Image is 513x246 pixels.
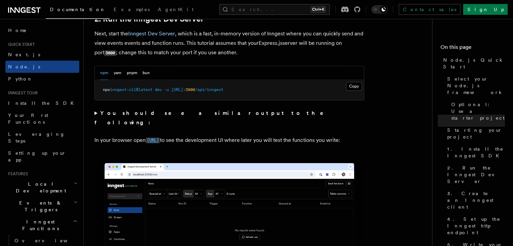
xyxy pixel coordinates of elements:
[5,61,79,73] a: Node.js
[158,7,194,12] span: AgentKit
[445,124,505,143] a: Starting your project
[371,5,388,13] button: Toggle dark mode
[449,98,505,124] a: Optional: Use a starter project
[5,73,79,85] a: Python
[5,197,79,216] button: Events & Triggers
[5,147,79,166] a: Setting up your app
[186,87,195,92] span: 3000
[311,6,326,13] kbd: Ctrl+K
[195,87,223,92] span: /api/inngest
[447,190,505,210] span: 3. Create an Inngest client
[164,87,169,92] span: -u
[447,216,505,236] span: 4. Set up the Inngest http endpoint
[8,100,78,106] span: Install the SDK
[94,109,364,127] summary: You should see a similar output to the following:
[128,30,175,37] a: Inngest Dev Server
[440,54,505,73] a: Node.js Quick Start
[445,143,505,162] a: 1. Install the Inngest SDK
[103,87,110,92] span: npx
[154,2,198,18] a: AgentKit
[8,52,40,57] span: Next.js
[15,238,84,243] span: Overview
[8,113,48,125] span: Your first Functions
[8,150,66,162] span: Setting up your app
[5,97,79,109] a: Install the SDK
[451,101,505,121] span: Optional: Use a starter project
[5,181,74,194] span: Local Development
[5,218,73,232] span: Inngest Functions
[5,109,79,128] a: Your first Functions
[50,7,106,12] span: Documentation
[114,7,150,12] span: Examples
[447,146,505,159] span: 1. Install the Inngest SDK
[94,135,364,145] p: In your browser open to see the development UI where later you will test the functions you write:
[8,131,65,144] span: Leveraging Steps
[445,187,505,213] a: 3. Create an Inngest client
[5,24,79,36] a: Home
[219,4,330,15] button: Search...Ctrl+K
[445,73,505,98] a: Select your Node.js framework
[447,164,505,185] span: 2. Run the Inngest Dev Server
[346,82,362,91] button: Copy
[5,42,35,47] span: Quick start
[46,2,110,19] a: Documentation
[399,4,460,15] a: Contact sales
[171,87,186,92] span: [URL]:
[155,87,162,92] span: dev
[5,178,79,197] button: Local Development
[445,213,505,239] a: 4. Set up the Inngest http endpoint
[8,76,33,82] span: Python
[110,2,154,18] a: Examples
[5,128,79,147] a: Leveraging Steps
[104,50,116,56] code: 3000
[8,27,27,34] span: Home
[443,57,505,70] span: Node.js Quick Start
[440,43,505,54] h4: On this page
[110,87,152,92] span: inngest-cli@latest
[127,66,137,80] button: pnpm
[5,199,74,213] span: Events & Triggers
[114,66,121,80] button: yarn
[146,137,160,143] a: [URL]
[8,64,40,69] span: Node.js
[143,66,150,80] button: bun
[94,110,333,126] strong: You should see a similar output to the following:
[146,137,160,143] code: [URL]
[445,162,505,187] a: 2. Run the Inngest Dev Server
[100,66,108,80] button: npm
[447,75,505,96] span: Select your Node.js framework
[94,29,364,58] p: Next, start the , which is a fast, in-memory version of Inngest where you can quickly send and vi...
[463,4,508,15] a: Sign Up
[5,216,79,235] button: Inngest Functions
[5,90,38,96] span: Inngest tour
[5,171,28,177] span: Features
[447,127,505,140] span: Starting your project
[5,49,79,61] a: Next.js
